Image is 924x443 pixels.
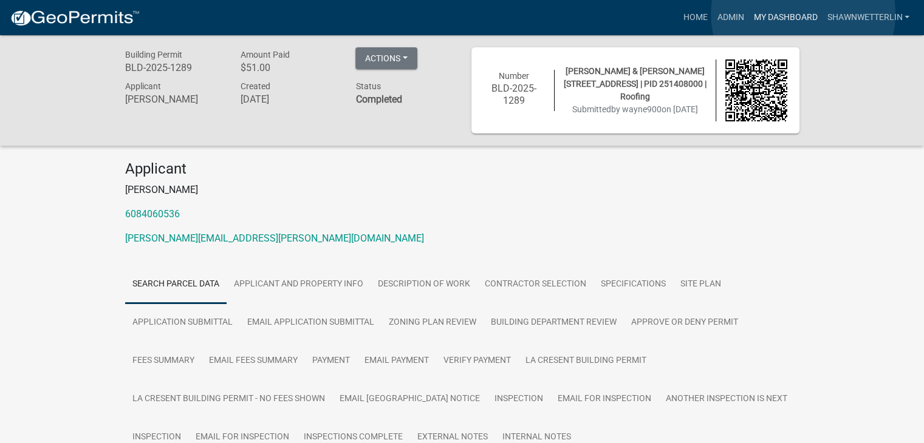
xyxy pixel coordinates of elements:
h4: Applicant [125,160,799,178]
a: Zoning Plan Review [382,303,484,342]
a: Site Plan [673,265,728,304]
span: Submitted on [DATE] [572,104,698,114]
a: La Cresent Building Permit [518,342,654,380]
a: Verify Payment [436,342,518,380]
span: Building Permit [125,50,182,59]
a: [PERSON_NAME][EMAIL_ADDRESS][PERSON_NAME][DOMAIN_NAME] [125,232,424,244]
a: 6084060536 [125,208,180,220]
a: Contractor Selection [477,265,594,304]
a: Payment [305,342,357,380]
p: [PERSON_NAME] [125,183,799,197]
strong: Completed [355,93,402,105]
h6: [DATE] [240,93,337,105]
a: Specifications [594,265,673,304]
span: Applicant [125,81,161,91]
a: ShawnWetterlin [822,6,914,29]
span: Status [355,81,380,91]
a: Another Inspection is next [659,380,795,419]
a: Email Fees Summary [202,342,305,380]
h6: BLD-2025-1289 [125,62,222,73]
a: Approve or deny permit [624,303,745,342]
a: Email Payment [357,342,436,380]
a: Email for Inspection [550,380,659,419]
a: Applicant and Property Info [227,265,371,304]
h6: BLD-2025-1289 [484,83,546,106]
a: Email Application Submittal [240,303,382,342]
a: Search Parcel Data [125,265,227,304]
a: Application Submittal [125,303,240,342]
a: La Cresent Building Permit - No Fees Shown [125,380,332,419]
span: Created [240,81,270,91]
a: Email [GEOGRAPHIC_DATA] Notice [332,380,487,419]
a: Home [678,6,712,29]
a: Building Department Review [484,303,624,342]
span: [PERSON_NAME] & [PERSON_NAME] [STREET_ADDRESS] | PID 251408000 | Roofing [564,66,707,101]
span: by wayne900 [611,104,662,114]
button: Actions [355,47,417,69]
img: QR code [725,59,787,121]
h6: [PERSON_NAME] [125,93,222,105]
span: Amount Paid [240,50,289,59]
a: Description of Work [371,265,477,304]
span: Number [499,71,529,81]
h6: $51.00 [240,62,337,73]
a: My Dashboard [748,6,822,29]
a: Fees Summary [125,342,202,380]
a: Admin [712,6,748,29]
a: Inspection [487,380,550,419]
